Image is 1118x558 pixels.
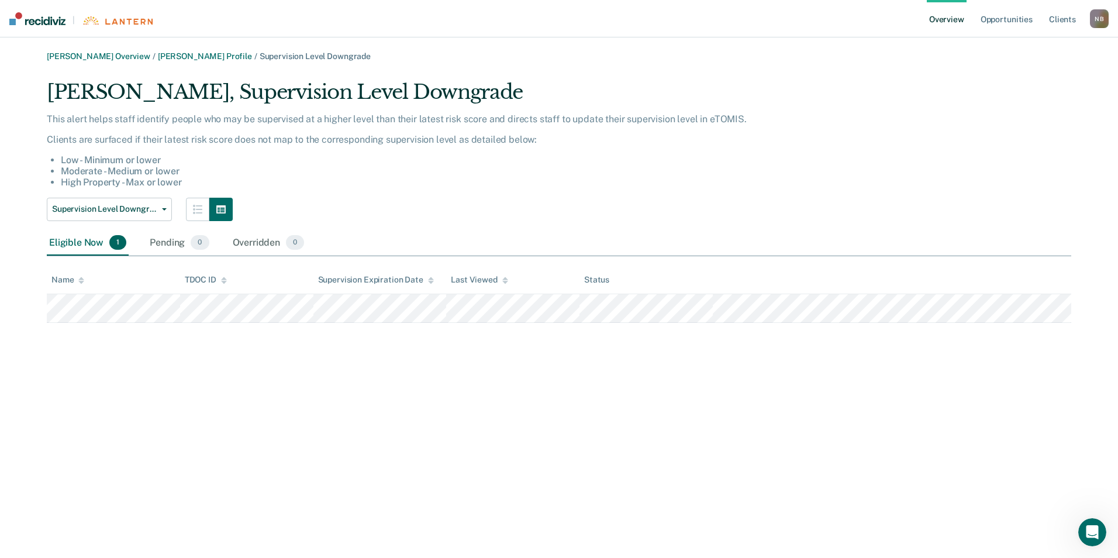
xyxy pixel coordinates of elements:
span: / [150,51,158,61]
p: Clients are surfaced if their latest risk score does not map to the corresponding supervision lev... [47,134,885,145]
span: Supervision Level Downgrade [52,204,157,214]
img: Recidiviz [9,12,65,25]
div: Supervision Expiration Date [318,275,434,285]
div: Pending0 [147,230,211,256]
div: [PERSON_NAME], Supervision Level Downgrade [47,80,885,113]
li: Low - Minimum or lower [61,154,885,166]
div: N B [1090,9,1109,28]
div: Status [584,275,609,285]
div: Eligible Now1 [47,230,129,256]
img: Lantern [82,16,153,25]
span: 0 [191,235,209,250]
a: | [9,12,153,25]
button: NB [1090,9,1109,28]
p: This alert helps staff identify people who may be supervised at a higher level than their latest ... [47,113,885,125]
span: | [65,15,82,25]
li: Moderate - Medium or lower [61,166,885,177]
div: Overridden0 [230,230,307,256]
span: / [252,51,260,61]
a: [PERSON_NAME] Overview [47,51,150,61]
span: 1 [109,235,126,250]
iframe: Intercom live chat [1078,518,1106,546]
button: Supervision Level Downgrade [47,198,172,221]
div: TDOC ID [185,275,227,285]
span: Supervision Level Downgrade [260,51,371,61]
div: Last Viewed [451,275,508,285]
li: High Property - Max or lower [61,177,885,188]
div: Name [51,275,84,285]
span: 0 [286,235,304,250]
a: [PERSON_NAME] Profile [158,51,252,61]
